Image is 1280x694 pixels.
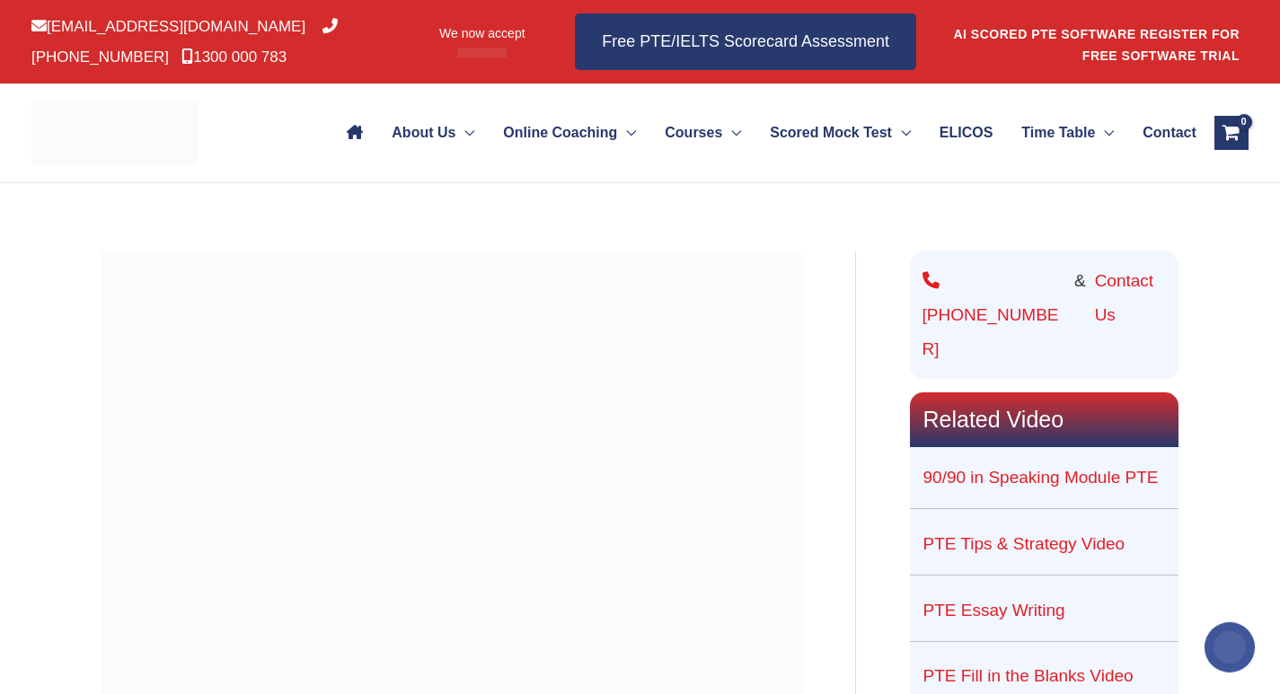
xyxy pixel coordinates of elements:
[377,101,489,164] a: About UsMenu Toggle
[31,18,338,65] a: [PHONE_NUMBER]
[1128,101,1196,164] a: Contact
[923,534,1126,553] a: PTE Tips & Strategy Video
[923,666,1134,685] a: PTE Fill in the Blanks Video
[1095,264,1166,366] a: Contact Us
[892,101,911,164] span: Menu Toggle
[755,101,925,164] a: Scored Mock TestMenu Toggle
[953,27,1240,63] a: AI SCORED PTE SOFTWARE REGISTER FOR FREE SOFTWARE TRIAL
[457,48,507,57] img: Afterpay-Logo
[910,392,1178,447] h2: Related Video
[31,18,305,35] a: [EMAIL_ADDRESS][DOMAIN_NAME]
[489,101,650,164] a: Online CoachingMenu Toggle
[650,101,755,164] a: CoursesMenu Toggle
[31,101,198,165] img: cropped-ew-logo
[1095,101,1114,164] span: Menu Toggle
[922,264,1166,366] div: &
[455,101,474,164] span: Menu Toggle
[617,101,636,164] span: Menu Toggle
[575,13,916,70] a: Free PTE/IELTS Scorecard Assessment
[722,101,741,164] span: Menu Toggle
[925,101,1007,164] a: ELICOS
[1214,116,1249,150] a: View Shopping Cart, empty
[503,101,617,164] span: Online Coaching
[1007,101,1128,164] a: Time TableMenu Toggle
[665,101,722,164] span: Courses
[1205,622,1255,672] img: svg+xml;base64,PHN2ZyB4bWxucz0iaHR0cDovL3d3dy53My5vcmcvMjAwMC9zdmciIHdpZHRoPSIyMDAiIGhlaWdodD0iMj...
[439,24,525,42] span: We now accept
[923,601,1065,619] a: PTE Essay Writing
[922,264,1065,366] a: [PHONE_NUMBER]
[770,101,892,164] span: Scored Mock Test
[392,101,455,164] span: About Us
[1021,101,1095,164] span: Time Table
[332,101,1196,164] nav: Site Navigation: Main Menu
[1143,101,1196,164] span: Contact
[923,468,1159,487] a: 90/90 in Speaking Module PTE
[952,13,1249,71] aside: Header Widget 1
[181,48,287,66] a: 1300 000 783
[940,101,993,164] span: ELICOS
